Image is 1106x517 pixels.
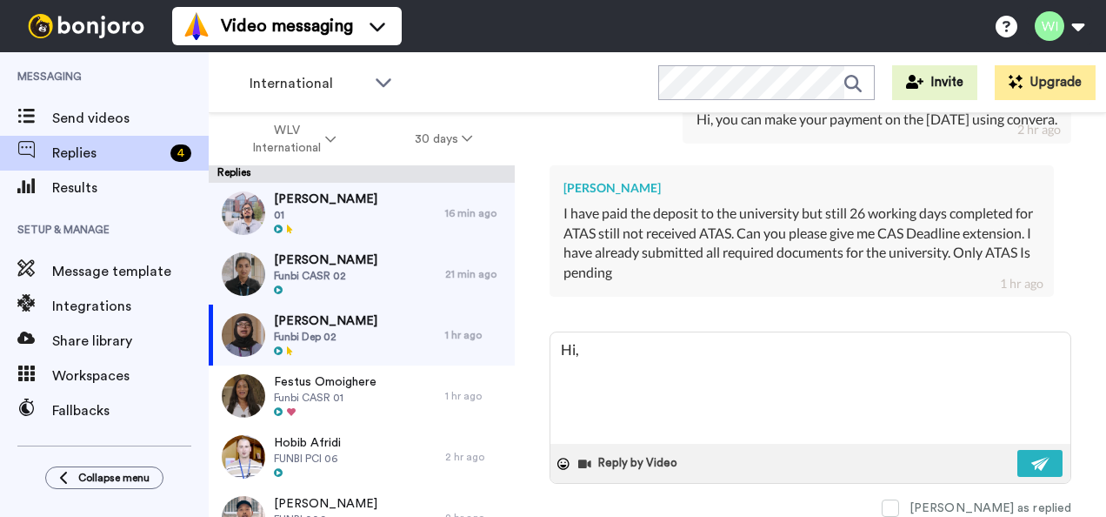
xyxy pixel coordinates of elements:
span: [PERSON_NAME] [274,495,377,513]
div: 1 hr ago [445,389,506,403]
span: 01 [274,208,377,222]
div: I have paid the deposit to the university but still 26 working days completed for ATAS still not ... [563,204,1040,283]
button: Invite [892,65,977,100]
button: 30 days [376,124,512,155]
span: [PERSON_NAME] [274,312,377,330]
div: 4 [170,144,191,162]
span: Funbi CASR 02 [274,269,377,283]
div: 21 min ago [445,267,506,281]
a: Festus OmoighereFunbi CASR 011 hr ago [209,366,515,426]
div: Replies [209,165,515,183]
span: Hobib Afridi [274,434,341,452]
img: vm-color.svg [183,12,210,40]
div: 1 hr ago [445,328,506,342]
div: Hi, you can make your payment on the [DATE] using convera. [696,110,1057,130]
textarea: Hi, [550,332,1070,444]
span: Collapse menu [78,471,150,485]
img: 4b3e8905-0190-41fe-ad1e-473d27afb39b-thumb.jpg [222,191,265,235]
span: Send videos [52,108,209,129]
button: Reply by Video [576,451,683,477]
span: Video messaging [221,14,353,38]
img: bj-logo-header-white.svg [21,14,151,38]
img: f1089aba-73b9-4612-a70f-95a4e4abc070-thumb.jpg [222,252,265,296]
span: Fallbacks [52,400,209,421]
span: [PERSON_NAME] [274,252,377,269]
div: [PERSON_NAME] [563,179,1040,197]
span: Funbi Dep 02 [274,330,377,344]
div: 1 hr ago [1000,275,1043,292]
a: [PERSON_NAME]Funbi Dep 021 hr ago [209,305,515,366]
div: 16 min ago [445,206,506,220]
span: FUNBI PCI 06 [274,452,341,466]
span: Message template [52,261,209,282]
div: 2 hr ago [1017,121,1061,138]
div: [PERSON_NAME] as replied [909,500,1071,517]
a: [PERSON_NAME]0116 min ago [209,183,515,244]
span: [PERSON_NAME] [274,191,377,208]
img: 94fa5eca-16e8-43c4-ab44-e3af1d854f4f-thumb.jpg [222,313,265,357]
span: Replies [52,143,163,164]
a: [PERSON_NAME]Funbi CASR 0221 min ago [209,244,515,305]
img: d5f57e52-3689-4f64-80e9-2fa2201437f8-thumb.jpg [222,435,265,479]
span: International [250,73,366,94]
span: Results [52,178,209,198]
img: send-white.svg [1031,457,1050,471]
span: WLV International [251,122,322,157]
img: 18c8c6cf-73b7-44df-959e-9da70d9e2fcd-thumb.jpg [222,374,265,418]
button: Upgrade [995,65,1096,100]
button: Collapse menu [45,467,163,489]
span: Share library [52,331,209,352]
span: Integrations [52,296,209,317]
span: Funbi CASR 01 [274,391,376,405]
span: Festus Omoighere [274,373,376,391]
button: WLV International [212,115,376,164]
div: 2 hr ago [445,450,506,464]
a: Hobib AfridiFUNBI PCI 062 hr ago [209,426,515,487]
span: Workspaces [52,366,209,386]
